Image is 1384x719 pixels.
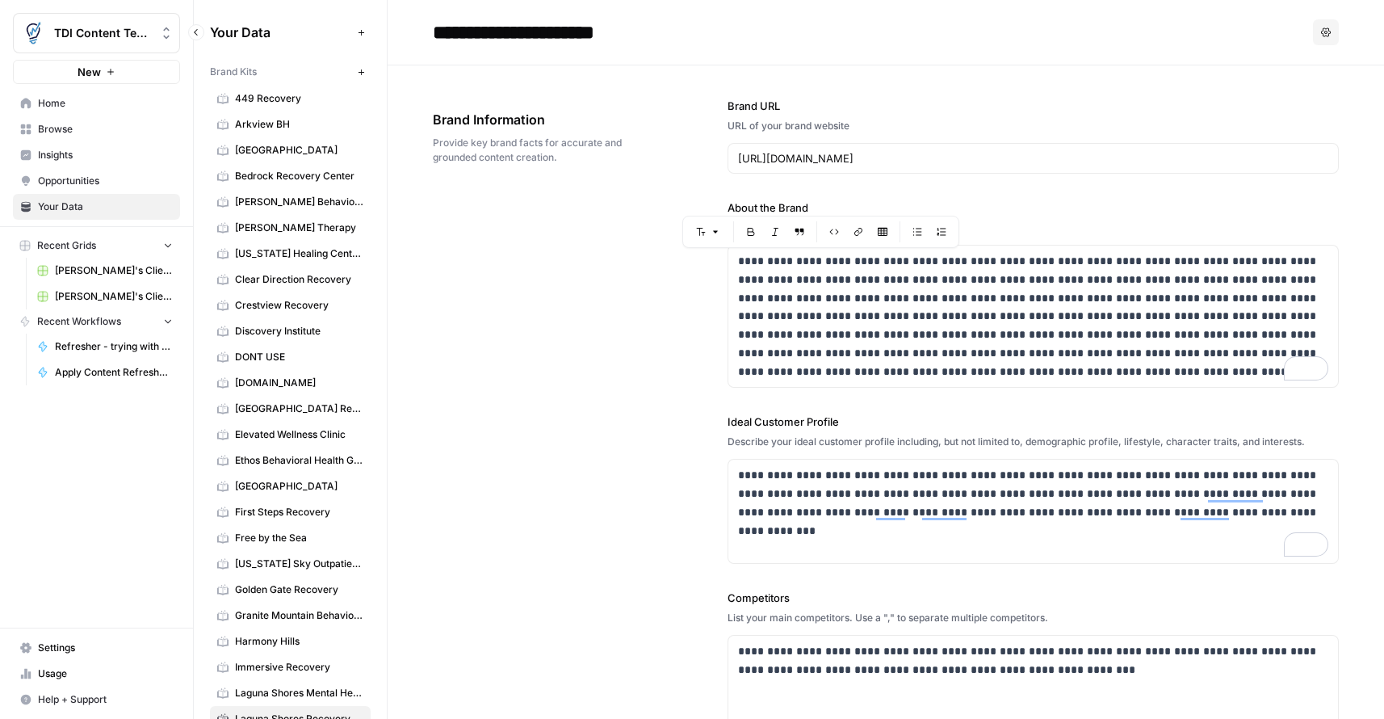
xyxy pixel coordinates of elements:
[13,309,180,334] button: Recent Workflows
[235,660,363,675] span: Immersive Recovery
[235,143,363,158] span: [GEOGRAPHIC_DATA]
[210,551,371,577] a: [US_STATE] Sky Outpatient Detox
[728,435,1340,449] div: Describe your ideal customer profile including, but not limited to, demographic profile, lifestyl...
[38,96,173,111] span: Home
[38,200,173,214] span: Your Data
[728,221,1340,235] div: Provide a high level description of your brand.
[210,448,371,473] a: Ethos Behavioral Health Group
[728,590,1340,606] label: Competitors
[210,111,371,137] a: Arkview BH
[235,350,363,364] span: DONT USE
[13,13,180,53] button: Workspace: TDI Content Team
[728,611,1340,625] div: List your main competitors. Use a "," to separate multiple competitors.
[55,339,173,354] span: Refresher - trying with ChatGPT
[235,531,363,545] span: Free by the Sea
[13,194,180,220] a: Your Data
[235,91,363,106] span: 449 Recovery
[37,314,121,329] span: Recent Workflows
[210,473,371,499] a: [GEOGRAPHIC_DATA]
[210,680,371,706] a: Laguna Shores Mental Health
[54,25,152,41] span: TDI Content Team
[235,272,363,287] span: Clear Direction Recovery
[235,402,363,416] span: [GEOGRAPHIC_DATA] Recovery
[210,267,371,292] a: Clear Direction Recovery
[235,608,363,623] span: Granite Mountain Behavioral Healthcare
[235,195,363,209] span: [PERSON_NAME] Behavioral Health
[210,189,371,215] a: [PERSON_NAME] Behavioral Health
[210,163,371,189] a: Bedrock Recovery Center
[210,499,371,525] a: First Steps Recovery
[38,174,173,188] span: Opportunities
[30,284,180,309] a: [PERSON_NAME]'s Clients - New Content
[433,136,637,165] span: Provide key brand facts for accurate and grounded content creation.
[55,289,173,304] span: [PERSON_NAME]'s Clients - New Content
[13,635,180,661] a: Settings
[210,137,371,163] a: [GEOGRAPHIC_DATA]
[210,396,371,422] a: [GEOGRAPHIC_DATA] Recovery
[210,603,371,629] a: Granite Mountain Behavioral Healthcare
[78,64,101,80] span: New
[235,117,363,132] span: Arkview BH
[235,221,363,235] span: [PERSON_NAME] Therapy
[235,505,363,519] span: First Steps Recovery
[210,318,371,344] a: Discovery Institute
[433,110,637,129] span: Brand Information
[30,359,180,385] a: Apply Content Refresher Brief
[728,414,1340,430] label: Ideal Customer Profile
[235,634,363,649] span: Harmony Hills
[210,654,371,680] a: Immersive Recovery
[728,200,1340,216] label: About the Brand
[13,233,180,258] button: Recent Grids
[13,60,180,84] button: New
[235,298,363,313] span: Crestview Recovery
[38,122,173,137] span: Browse
[235,427,363,442] span: Elevated Wellness Clinic
[235,169,363,183] span: Bedrock Recovery Center
[210,86,371,111] a: 449 Recovery
[210,422,371,448] a: Elevated Wellness Clinic
[38,641,173,655] span: Settings
[30,258,180,284] a: [PERSON_NAME]'s Clients - Optimizing Content
[55,365,173,380] span: Apply Content Refresher Brief
[210,525,371,551] a: Free by the Sea
[728,119,1340,133] div: URL of your brand website
[19,19,48,48] img: TDI Content Team Logo
[210,215,371,241] a: [PERSON_NAME] Therapy
[55,263,173,278] span: [PERSON_NAME]'s Clients - Optimizing Content
[235,246,363,261] span: [US_STATE] Healing Centers
[210,241,371,267] a: [US_STATE] Healing Centers
[30,334,180,359] a: Refresher - trying with ChatGPT
[235,376,363,390] span: [DOMAIN_NAME]
[210,577,371,603] a: Golden Gate Recovery
[38,148,173,162] span: Insights
[210,65,257,79] span: Brand Kits
[235,557,363,571] span: [US_STATE] Sky Outpatient Detox
[38,666,173,681] span: Usage
[38,692,173,707] span: Help + Support
[728,98,1340,114] label: Brand URL
[235,582,363,597] span: Golden Gate Recovery
[235,324,363,338] span: Discovery Institute
[210,23,351,42] span: Your Data
[235,686,363,700] span: Laguna Shores Mental Health
[235,479,363,494] span: [GEOGRAPHIC_DATA]
[210,292,371,318] a: Crestview Recovery
[738,150,1329,166] input: www.sundaysoccer.com
[13,168,180,194] a: Opportunities
[210,370,371,396] a: [DOMAIN_NAME]
[13,661,180,687] a: Usage
[728,246,1339,387] div: To enrich screen reader interactions, please activate Accessibility in Grammarly extension settings
[235,453,363,468] span: Ethos Behavioral Health Group
[13,116,180,142] a: Browse
[210,629,371,654] a: Harmony Hills
[37,238,96,253] span: Recent Grids
[13,90,180,116] a: Home
[13,142,180,168] a: Insights
[210,344,371,370] a: DONT USE
[13,687,180,713] button: Help + Support
[728,460,1339,563] div: To enrich screen reader interactions, please activate Accessibility in Grammarly extension settings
